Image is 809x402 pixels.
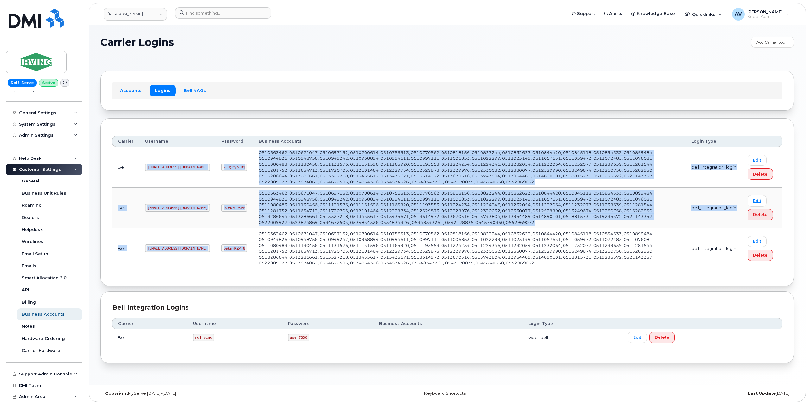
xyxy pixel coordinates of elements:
button: Delete [748,209,773,220]
th: Business Accounts [253,136,686,147]
a: Accounts [115,85,147,96]
div: Bell Integration Logins [112,303,782,312]
td: Bell [112,188,139,228]
a: Add Carrier Login [751,37,794,48]
code: [EMAIL_ADDRESS][DOMAIN_NAME] [145,204,210,212]
button: Delete [649,332,675,343]
td: bell_integration_login [686,188,742,228]
span: Carrier Logins [100,37,174,48]
div: [DATE] [563,391,794,396]
strong: Copyright [105,391,128,396]
code: D.ED7U93PM [221,204,247,212]
th: Password [216,136,253,147]
code: 7.J@BybFRj [221,164,247,171]
th: Password [282,318,374,329]
a: Logins [150,85,176,96]
td: wpci_bell [523,329,622,346]
td: 0510663462, 0510671047, 0510697152, 0510700614, 0510756513, 0510770562, 0510818156, 0510823244, 0... [253,228,686,269]
span: Delete [753,212,768,218]
th: Business Accounts [373,318,523,329]
span: Delete [655,334,669,340]
td: Bell [112,329,187,346]
a: Edit [628,332,647,343]
span: Delete [753,171,768,177]
td: 0510663462, 0510671047, 0510697152, 0510700614, 0510756513, 0510770562, 0510818156, 0510823244, 0... [253,188,686,228]
a: Edit [748,155,767,166]
td: Bell [112,147,139,188]
code: rgirving [193,334,214,341]
code: user7330 [288,334,309,341]
th: Username [139,136,216,147]
th: Carrier [112,136,139,147]
td: bell_integration_login [686,228,742,269]
a: Edit [748,236,767,247]
a: Edit [748,195,767,206]
th: Login Type [523,318,622,329]
code: [EMAIL_ADDRESS][DOMAIN_NAME] [145,244,210,252]
strong: Last Update [748,391,776,396]
code: [EMAIL_ADDRESS][DOMAIN_NAME] [145,164,210,171]
button: Delete [748,168,773,180]
div: MyServe [DATE]–[DATE] [100,391,332,396]
button: Delete [748,250,773,261]
th: Username [187,318,282,329]
td: bell_integration_login [686,147,742,188]
td: Bell [112,228,139,269]
a: Keyboard Shortcuts [424,391,466,396]
code: peknkKZP.8 [221,244,247,252]
th: Carrier [112,318,187,329]
th: Login Type [686,136,742,147]
a: Bell NAGs [178,85,211,96]
span: Delete [753,252,768,258]
td: 0510663462, 0510671047, 0510697152, 0510700614, 0510756513, 0510770562, 0510818156, 0510823244, 0... [253,147,686,188]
